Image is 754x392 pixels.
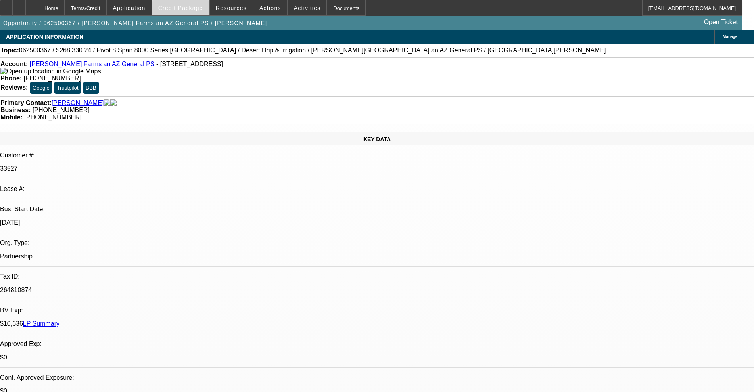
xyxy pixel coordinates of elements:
[30,61,155,67] a: [PERSON_NAME] Farms an AZ General PS
[0,61,28,67] strong: Account:
[216,5,247,11] span: Resources
[6,34,83,40] span: APPLICATION INFORMATION
[294,5,321,11] span: Activities
[363,136,391,142] span: KEY DATA
[24,114,81,120] span: [PHONE_NUMBER]
[0,68,101,75] a: View Google Maps
[113,5,145,11] span: Application
[152,0,209,15] button: Credit Package
[0,107,31,113] strong: Business:
[0,75,22,82] strong: Phone:
[0,47,19,54] strong: Topic:
[0,114,23,120] strong: Mobile:
[23,320,59,327] a: LP Summary
[24,75,81,82] span: [PHONE_NUMBER]
[33,107,90,113] span: [PHONE_NUMBER]
[104,99,110,107] img: facebook-icon.png
[158,5,203,11] span: Credit Package
[0,84,28,91] strong: Reviews:
[83,82,99,94] button: BBB
[253,0,287,15] button: Actions
[19,47,606,54] span: 062500367 / $268,330.24 / Pivot 8 Span 8000 Series [GEOGRAPHIC_DATA] / Desert Drip & Irrigation /...
[0,99,52,107] strong: Primary Contact:
[107,0,151,15] button: Application
[110,99,117,107] img: linkedin-icon.png
[52,99,104,107] a: [PERSON_NAME]
[3,20,267,26] span: Opportunity / 062500367 / [PERSON_NAME] Farms an AZ General PS / [PERSON_NAME]
[30,82,52,94] button: Google
[259,5,281,11] span: Actions
[210,0,253,15] button: Resources
[288,0,327,15] button: Activities
[723,34,737,39] span: Manage
[156,61,223,67] span: - [STREET_ADDRESS]
[54,82,81,94] button: Trustpilot
[701,15,741,29] a: Open Ticket
[0,68,101,75] img: Open up location in Google Maps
